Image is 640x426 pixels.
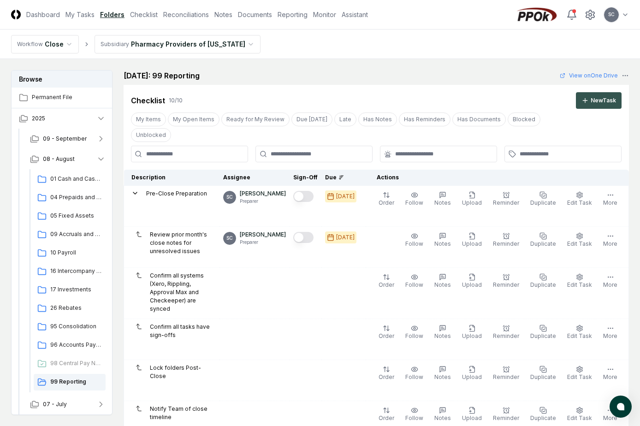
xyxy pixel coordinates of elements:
[403,189,425,209] button: Follow
[399,112,450,126] button: Has Reminders
[238,10,272,19] a: Documents
[433,272,453,291] button: Notes
[377,323,396,342] button: Order
[491,323,521,342] button: Reminder
[460,405,484,424] button: Upload
[434,281,451,288] span: Notes
[379,281,394,288] span: Order
[12,108,113,129] button: 2025
[405,199,423,206] span: Follow
[124,70,200,81] h2: [DATE]: 99 Reporting
[240,198,286,205] p: Preparer
[493,332,519,339] span: Reminder
[150,231,216,255] p: Review prior month's close notes for unresolved issues
[34,263,106,280] a: 16 Intercompany Transactions
[23,149,113,169] button: 08 - August
[65,10,95,19] a: My Tasks
[34,319,106,335] a: 95 Consolidation
[150,323,216,339] p: Confirm all tasks have sign-offs
[50,378,102,386] span: 99 Reporting
[460,323,484,342] button: Upload
[278,10,308,19] a: Reporting
[530,281,556,288] span: Duplicate
[240,189,286,198] p: [PERSON_NAME]
[313,10,336,19] a: Monitor
[433,405,453,424] button: Notes
[601,405,619,424] button: More
[379,414,394,421] span: Order
[150,405,216,421] p: Notify Team of close timeline
[226,235,233,242] span: SC
[377,405,396,424] button: Order
[131,128,171,142] button: Unblocked
[50,193,102,201] span: 04 Prepaids and Other Current Assets
[603,6,620,23] button: SC
[601,272,619,291] button: More
[530,332,556,339] span: Duplicate
[23,129,113,149] button: 09 - September
[608,11,615,18] span: SC
[403,364,425,383] button: Follow
[462,199,482,206] span: Upload
[591,96,616,105] div: New Task
[565,323,594,342] button: Edit Task
[34,245,106,261] a: 10 Payroll
[434,373,451,380] span: Notes
[50,359,102,367] span: 98 Central Pay Network Funds
[567,240,592,247] span: Edit Task
[11,35,261,53] nav: breadcrumb
[433,231,453,250] button: Notes
[50,341,102,349] span: 96 Accounts Payable
[43,135,87,143] span: 09 - September
[34,300,106,317] a: 26 Rebates
[34,208,106,225] a: 05 Fixed Assets
[530,414,556,421] span: Duplicate
[601,231,619,250] button: More
[530,199,556,206] span: Duplicate
[460,272,484,291] button: Upload
[403,272,425,291] button: Follow
[530,240,556,247] span: Duplicate
[150,364,216,380] p: Lock folders Post-Close
[565,231,594,250] button: Edit Task
[50,267,102,275] span: 16 Intercompany Transactions
[131,112,166,126] button: My Items
[240,231,286,239] p: [PERSON_NAME]
[17,40,43,48] div: Workflow
[460,364,484,383] button: Upload
[491,272,521,291] button: Reminder
[528,231,558,250] button: Duplicate
[342,10,368,19] a: Assistant
[403,405,425,424] button: Follow
[34,374,106,390] a: 99 Reporting
[528,189,558,209] button: Duplicate
[460,189,484,209] button: Upload
[12,71,112,88] h3: Browse
[560,71,618,80] a: View onOne Drive
[293,191,314,202] button: Mark complete
[377,189,396,209] button: Order
[567,199,592,206] span: Edit Task
[34,226,106,243] a: 09 Accruals and Other Current Liabilities
[567,373,592,380] span: Edit Task
[50,230,102,238] span: 09 Accruals and Other Current Liabilities
[12,88,113,108] a: Permanent File
[405,414,423,421] span: Follow
[491,364,521,383] button: Reminder
[131,95,165,106] div: Checklist
[601,189,619,209] button: More
[567,414,592,421] span: Edit Task
[50,248,102,257] span: 10 Payroll
[130,10,158,19] a: Checklist
[433,364,453,383] button: Notes
[34,355,106,372] a: 98 Central Pay Network Funds
[491,231,521,250] button: Reminder
[434,199,451,206] span: Notes
[34,282,106,298] a: 17 Investments
[565,364,594,383] button: Edit Task
[576,92,622,109] button: NewTask
[379,332,394,339] span: Order
[530,373,556,380] span: Duplicate
[293,232,314,243] button: Mark complete
[50,322,102,331] span: 95 Consolidation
